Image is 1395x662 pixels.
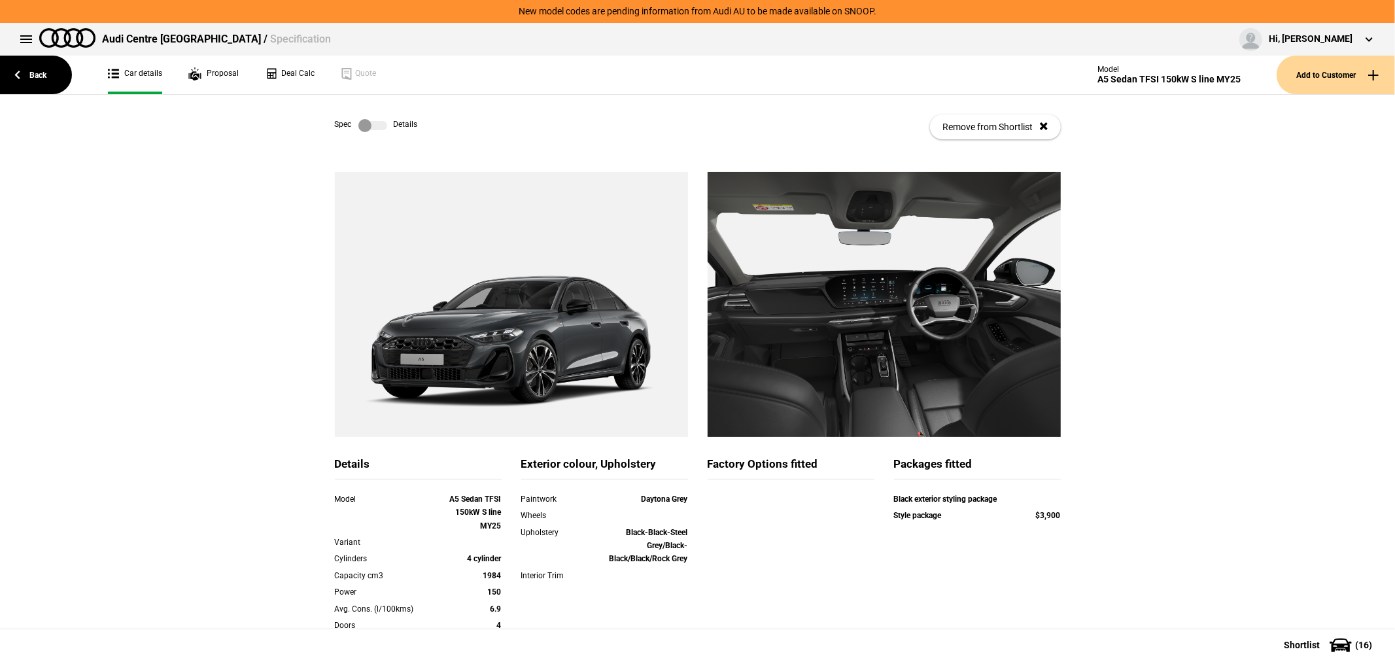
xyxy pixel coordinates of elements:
[894,511,942,520] strong: Style package
[1277,56,1395,94] button: Add to Customer
[521,493,588,506] div: Paintwork
[642,495,688,504] strong: Daytona Grey
[521,526,588,539] div: Upholstery
[708,457,874,479] div: Factory Options fitted
[1355,640,1372,650] span: ( 16 )
[1284,640,1320,650] span: Shortlist
[335,493,435,506] div: Model
[1036,511,1061,520] strong: $3,900
[39,28,95,48] img: audi.png
[894,457,1061,479] div: Packages fitted
[521,509,588,522] div: Wheels
[497,621,502,630] strong: 4
[102,32,331,46] div: Audi Centre [GEOGRAPHIC_DATA] /
[270,33,331,45] span: Specification
[335,552,435,565] div: Cylinders
[108,56,162,94] a: Car details
[335,619,435,632] div: Doors
[335,536,435,549] div: Variant
[188,56,239,94] a: Proposal
[521,457,688,479] div: Exterior colour, Upholstery
[450,495,502,531] strong: A5 Sedan TFSI 150kW S line MY25
[265,56,315,94] a: Deal Calc
[610,528,688,564] strong: Black-Black-Steel Grey/Black-Black/Black/Rock Grey
[930,114,1061,139] button: Remove from Shortlist
[1097,65,1241,74] div: Model
[521,569,588,582] div: Interior Trim
[1269,33,1352,46] div: Hi, [PERSON_NAME]
[335,457,502,479] div: Details
[894,495,997,504] strong: Black exterior styling package
[1264,629,1395,661] button: Shortlist(16)
[488,587,502,597] strong: 150
[335,602,435,616] div: Avg. Cons. (l/100kms)
[335,119,418,132] div: Spec Details
[1097,74,1241,85] div: A5 Sedan TFSI 150kW S line MY25
[468,554,502,563] strong: 4 cylinder
[483,571,502,580] strong: 1984
[335,569,435,582] div: Capacity cm3
[491,604,502,614] strong: 6.9
[335,585,435,599] div: Power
